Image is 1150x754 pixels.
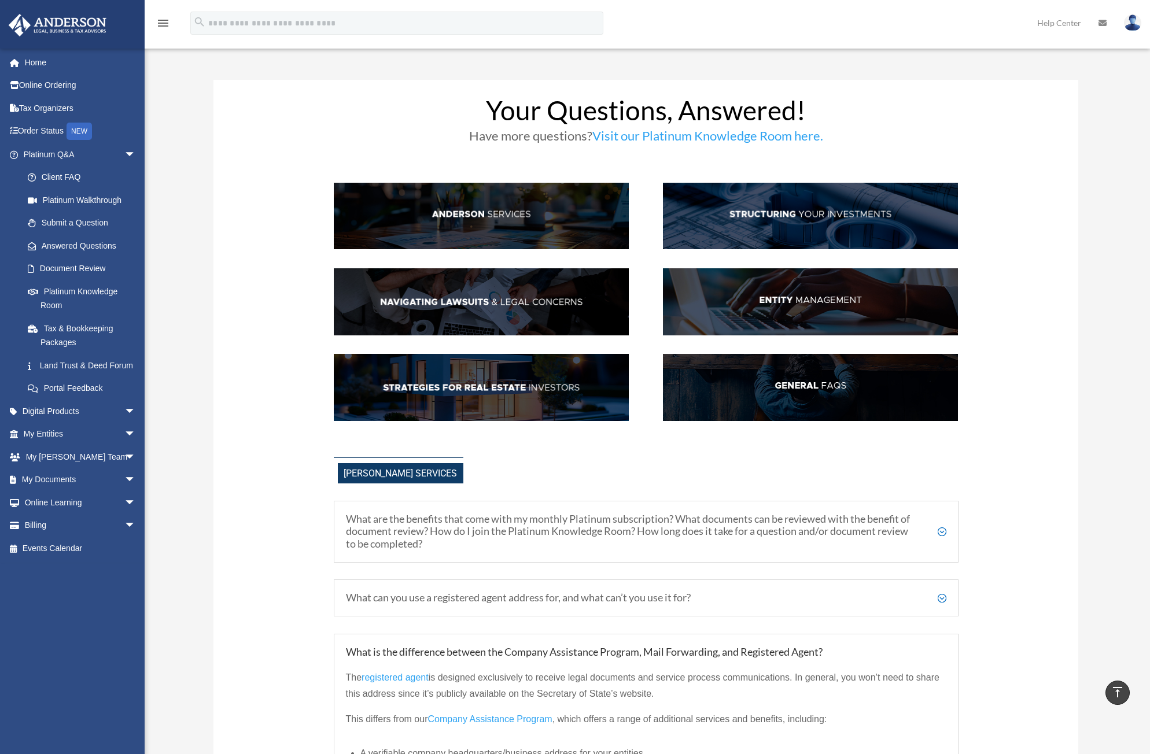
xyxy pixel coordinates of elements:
a: Document Review [16,257,153,280]
img: StratsRE_hdr [334,354,629,421]
h3: Have more questions? [334,130,959,148]
a: My Entitiesarrow_drop_down [8,423,153,446]
a: Order StatusNEW [8,120,153,143]
a: Platinum Knowledge Room [16,280,153,317]
img: StructInv_hdr [663,183,958,250]
span: registered agent [362,672,429,682]
a: My [PERSON_NAME] Teamarrow_drop_down [8,445,153,468]
span: arrow_drop_down [124,143,148,167]
a: Company Assistance Program [427,714,552,730]
img: EntManag_hdr [663,268,958,335]
a: Events Calendar [8,537,153,560]
a: Digital Productsarrow_drop_down [8,400,153,423]
img: Anderson Advisors Platinum Portal [5,14,110,36]
i: search [193,16,206,28]
span: arrow_drop_down [124,400,148,423]
a: Platinum Walkthrough [16,188,153,212]
span: arrow_drop_down [124,491,148,515]
span: [PERSON_NAME] Services [338,463,463,483]
span: , which offers a range of additional services and benefits, including: [552,714,827,724]
a: Submit a Question [16,212,153,235]
a: Answered Questions [16,234,153,257]
span: The [346,672,362,682]
h1: Your Questions, Answered! [334,97,959,130]
a: vertical_align_top [1105,681,1130,705]
i: vertical_align_top [1111,685,1125,699]
div: NEW [67,123,92,140]
a: Home [8,51,153,74]
a: Tax & Bookkeeping Packages [16,317,153,354]
span: Company Assistance Program [427,714,552,724]
h5: What are the benefits that come with my monthly Platinum subscription? What documents can be revi... [346,513,946,550]
img: AndServ_hdr [334,183,629,250]
h5: What is the difference between the Company Assistance Program, Mail Forwarding, and Registered Ag... [346,646,946,659]
span: This differs from our [346,714,428,724]
span: arrow_drop_down [124,514,148,538]
a: Portal Feedback [16,377,153,400]
a: Visit our Platinum Knowledge Room here. [592,128,823,149]
a: menu [156,20,170,30]
a: Land Trust & Deed Forum [16,354,153,377]
a: Billingarrow_drop_down [8,514,153,537]
a: Platinum Q&Aarrow_drop_down [8,143,153,166]
i: menu [156,16,170,30]
span: is designed exclusively to receive legal documents and service process communications. In general... [346,672,939,698]
img: GenFAQ_hdr [663,354,958,421]
a: Online Ordering [8,74,153,97]
img: User Pic [1124,14,1141,31]
a: registered agent [362,672,429,688]
span: arrow_drop_down [124,468,148,492]
span: arrow_drop_down [124,423,148,446]
h5: What can you use a registered agent address for, and what can’t you use it for? [346,592,946,604]
a: My Documentsarrow_drop_down [8,468,153,491]
a: Client FAQ [16,166,148,189]
a: Tax Organizers [8,97,153,120]
a: Online Learningarrow_drop_down [8,491,153,514]
img: NavLaw_hdr [334,268,629,335]
span: arrow_drop_down [124,445,148,469]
